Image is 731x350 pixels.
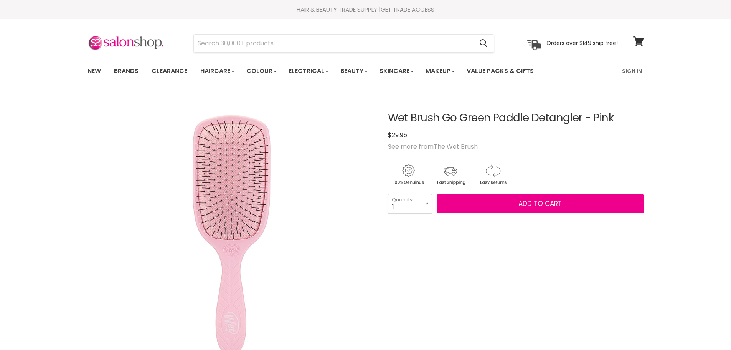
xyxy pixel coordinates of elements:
a: Clearance [146,63,193,79]
select: Quantity [388,194,432,213]
a: New [82,63,107,79]
a: Makeup [420,63,459,79]
form: Product [193,34,494,53]
a: The Wet Brush [434,142,478,151]
nav: Main [78,60,653,82]
img: returns.gif [472,163,513,186]
a: Colour [241,63,281,79]
a: Sign In [617,63,647,79]
img: genuine.gif [388,163,429,186]
button: Search [474,35,494,52]
div: HAIR & BEAUTY TRADE SUPPLY | [78,6,653,13]
a: Electrical [283,63,333,79]
button: Add to cart [437,194,644,214]
a: GET TRADE ACCESS [381,5,434,13]
ul: Main menu [82,60,579,82]
input: Search [194,35,474,52]
img: shipping.gif [430,163,471,186]
span: $29.95 [388,131,407,139]
h1: Wet Brush Go Green Paddle Detangler - Pink [388,112,644,124]
a: Skincare [374,63,418,79]
a: Beauty [335,63,372,79]
a: Haircare [195,63,239,79]
a: Brands [108,63,144,79]
span: Add to cart [518,199,562,208]
a: Value Packs & Gifts [461,63,540,79]
p: Orders over $149 ship free! [546,40,618,46]
span: See more from [388,142,478,151]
